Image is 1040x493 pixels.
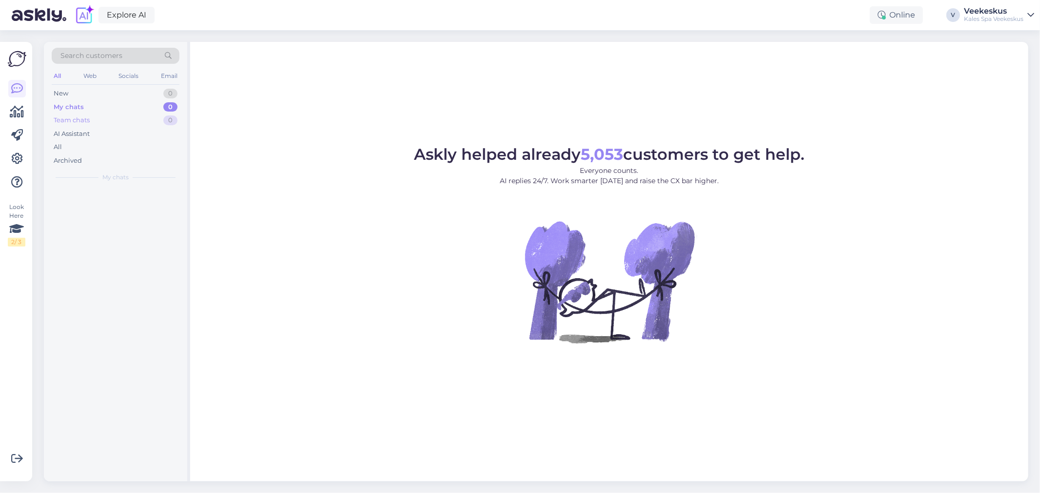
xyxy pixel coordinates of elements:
[163,115,177,125] div: 0
[81,70,98,82] div: Web
[98,7,155,23] a: Explore AI
[8,238,25,246] div: 2 / 3
[964,15,1023,23] div: Kales Spa Veekeskus
[163,89,177,98] div: 0
[414,166,805,186] p: Everyone counts. AI replies 24/7. Work smarter [DATE] and raise the CX bar higher.
[74,5,95,25] img: explore-ai
[159,70,179,82] div: Email
[54,89,68,98] div: New
[54,102,84,112] div: My chats
[117,70,140,82] div: Socials
[102,173,129,182] span: My chats
[522,194,697,369] img: No Chat active
[52,70,63,82] div: All
[54,142,62,152] div: All
[946,8,960,22] div: V
[60,51,122,61] span: Search customers
[8,50,26,68] img: Askly Logo
[54,156,82,166] div: Archived
[163,102,177,112] div: 0
[581,145,623,164] b: 5,053
[54,129,90,139] div: AI Assistant
[8,203,25,246] div: Look Here
[414,145,805,164] span: Askly helped already customers to get help.
[870,6,923,24] div: Online
[54,115,90,125] div: Team chats
[964,7,1023,15] div: Veekeskus
[964,7,1034,23] a: VeekeskusKales Spa Veekeskus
